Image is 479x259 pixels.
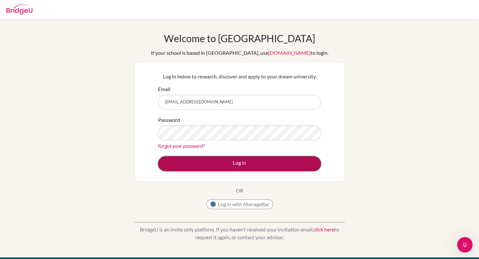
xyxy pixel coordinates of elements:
[151,49,328,57] div: If your school is based in [GEOGRAPHIC_DATA], use to login.
[236,187,243,194] p: OR
[158,156,321,171] button: Log in
[457,237,473,253] iframe: Intercom live chat
[158,143,205,149] a: Forgot your password?
[158,73,321,80] p: Log in below to research, discover and apply to your dream university.
[6,4,32,15] img: Bridge-U
[314,226,334,232] a: click here
[206,199,273,209] button: Log in with ManageBac
[158,116,180,124] label: Password
[164,32,315,44] h1: Welcome to [GEOGRAPHIC_DATA]
[158,85,170,93] label: Email
[268,50,311,56] a: [DOMAIN_NAME]
[134,226,345,241] p: BridgeU is an invite only platform. If you haven’t received your invitation email, to request it ...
